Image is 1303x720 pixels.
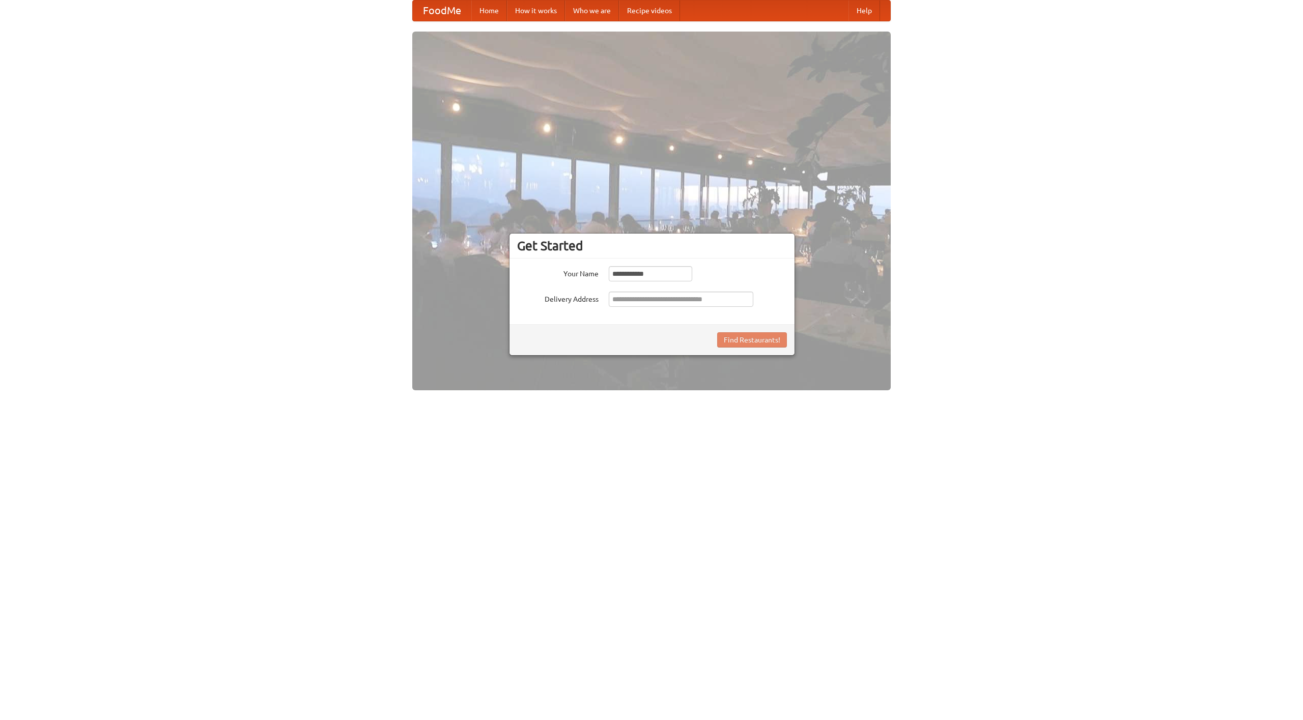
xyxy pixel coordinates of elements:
label: Your Name [517,266,599,279]
a: Who we are [565,1,619,21]
label: Delivery Address [517,292,599,304]
a: FoodMe [413,1,471,21]
a: Recipe videos [619,1,680,21]
a: How it works [507,1,565,21]
a: Home [471,1,507,21]
a: Help [848,1,880,21]
button: Find Restaurants! [717,332,787,348]
h3: Get Started [517,238,787,253]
